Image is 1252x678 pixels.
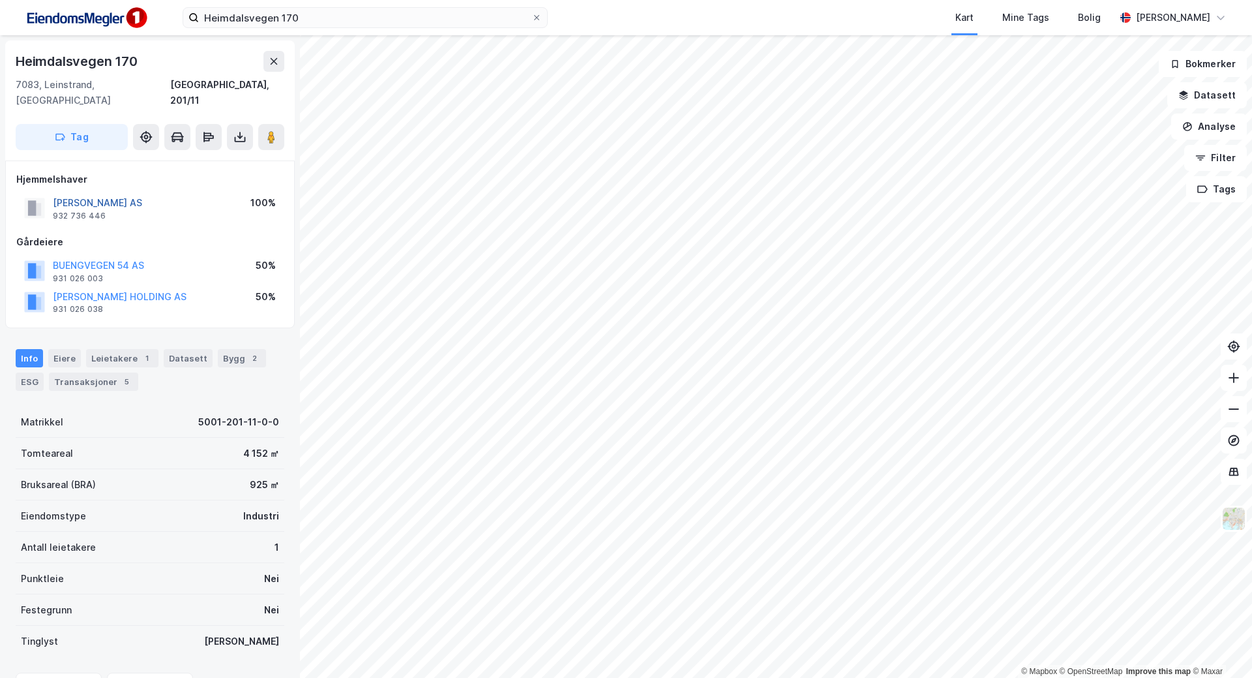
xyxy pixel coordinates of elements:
div: Nei [264,602,279,618]
button: Datasett [1167,82,1247,108]
div: Mine Tags [1002,10,1049,25]
div: Nei [264,571,279,587]
div: Heimdalsvegen 170 [16,51,140,72]
button: Tag [16,124,128,150]
img: Z [1221,506,1246,531]
a: OpenStreetMap [1060,667,1123,676]
a: Mapbox [1021,667,1057,676]
button: Filter [1184,145,1247,171]
div: 1 [140,352,153,365]
div: 50% [256,258,276,273]
div: 1 [275,540,279,555]
div: Kart [955,10,974,25]
div: 931 026 003 [53,273,103,284]
div: Transaksjoner [49,373,138,391]
div: Punktleie [21,571,64,587]
div: Antall leietakere [21,540,96,555]
div: 7083, Leinstrand, [GEOGRAPHIC_DATA] [16,77,170,108]
div: Info [16,349,43,367]
div: Eiere [48,349,81,367]
div: 931 026 038 [53,304,103,315]
div: 932 736 446 [53,211,106,221]
div: 5001-201-11-0-0 [198,414,279,430]
div: 5 [120,375,133,388]
div: Matrikkel [21,414,63,430]
div: [PERSON_NAME] [1136,10,1210,25]
div: 4 152 ㎡ [243,446,279,461]
div: Bygg [218,349,266,367]
div: 100% [250,195,276,211]
input: Søk på adresse, matrikkel, gårdeiere, leietakere eller personer [199,8,531,27]
div: Bolig [1078,10,1101,25]
div: Bruksareal (BRA) [21,477,96,493]
div: 2 [248,352,261,365]
img: F4PB6Px+NJ5v8B7XTbfpPpyloAAAAASUVORK5CYII= [21,3,151,33]
div: ESG [16,373,44,391]
div: 50% [256,289,276,305]
div: Gårdeiere [16,234,284,250]
button: Bokmerker [1159,51,1247,77]
div: Eiendomstype [21,508,86,524]
button: Tags [1186,176,1247,202]
div: Industri [243,508,279,524]
div: Datasett [164,349,213,367]
a: Improve this map [1126,667,1191,676]
div: Festegrunn [21,602,72,618]
iframe: Chat Widget [1187,615,1252,678]
div: Hjemmelshaver [16,172,284,187]
button: Analyse [1171,114,1247,140]
div: Tinglyst [21,634,58,649]
div: [GEOGRAPHIC_DATA], 201/11 [170,77,284,108]
div: Tomteareal [21,446,73,461]
div: Leietakere [86,349,158,367]
div: 925 ㎡ [250,477,279,493]
div: Kontrollprogram for chat [1187,615,1252,678]
div: [PERSON_NAME] [204,634,279,649]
